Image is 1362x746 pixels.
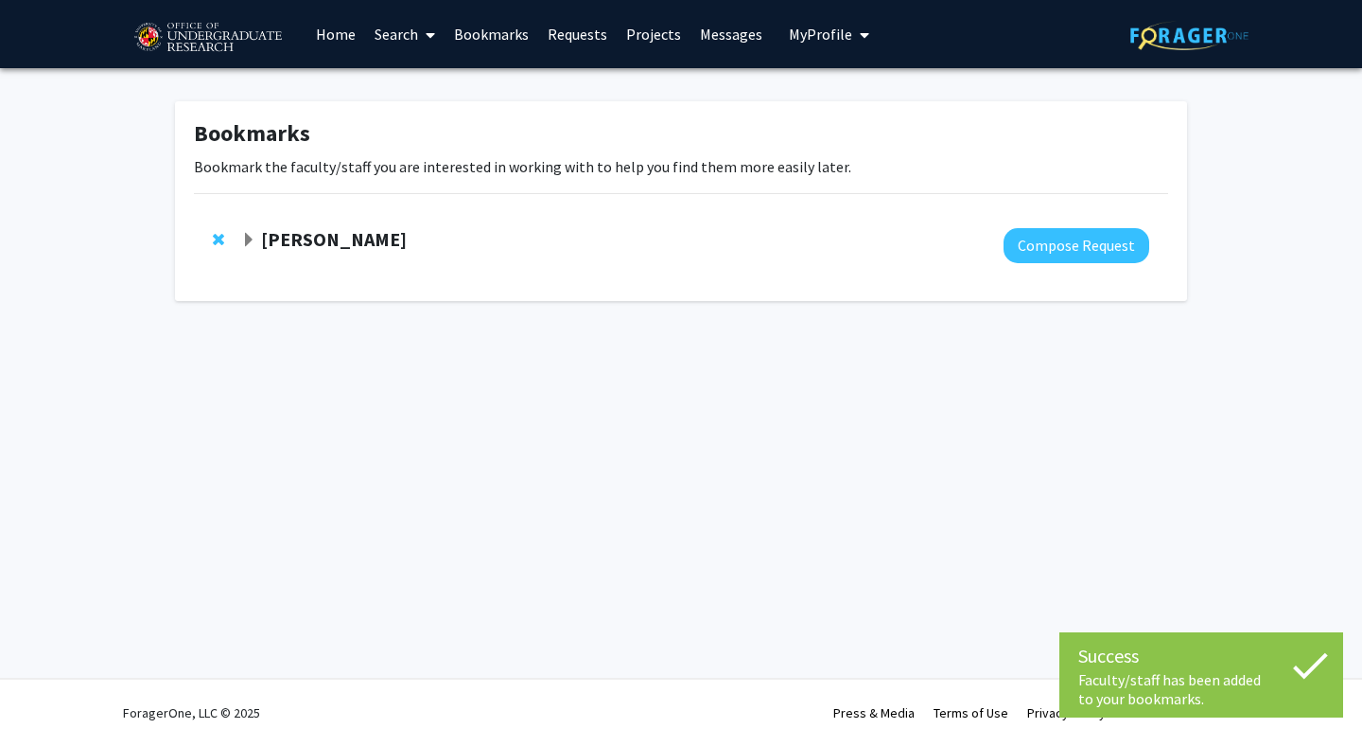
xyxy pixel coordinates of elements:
span: Remove Daniel Serrano from bookmarks [213,232,224,247]
a: Privacy Policy [1027,704,1106,721]
p: Bookmark the faculty/staff you are interested in working with to help you find them more easily l... [194,155,1168,178]
a: Terms of Use [934,704,1008,721]
strong: [PERSON_NAME] [261,227,407,251]
a: Messages [690,1,772,67]
div: Faculty/staff has been added to your bookmarks. [1078,670,1324,708]
img: ForagerOne Logo [1130,21,1248,50]
a: Home [306,1,365,67]
img: University of Maryland Logo [128,14,288,62]
iframe: Chat [14,661,80,732]
span: Expand Daniel Serrano Bookmark [241,233,256,248]
div: ForagerOne, LLC © 2025 [123,680,260,746]
a: Bookmarks [445,1,538,67]
button: Compose Request to Daniel Serrano [1004,228,1149,263]
h1: Bookmarks [194,120,1168,148]
span: My Profile [789,25,852,44]
a: Press & Media [833,704,915,721]
a: Projects [617,1,690,67]
div: Success [1078,642,1324,670]
a: Search [365,1,445,67]
a: Requests [538,1,617,67]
